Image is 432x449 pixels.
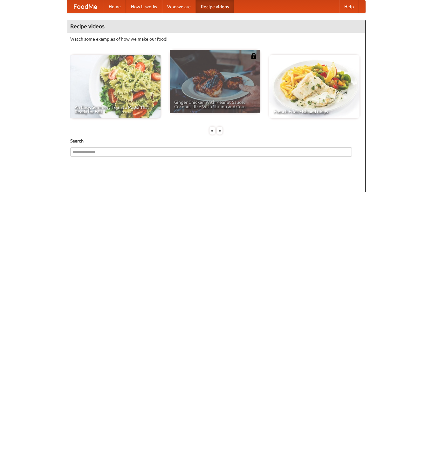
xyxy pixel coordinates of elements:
h4: Recipe videos [67,20,365,33]
img: 483408.png [250,53,257,59]
span: French Fries Fish and Chips [274,109,355,114]
a: Help [339,0,359,13]
a: French Fries Fish and Chips [269,55,360,118]
p: Watch some examples of how we make our food! [70,36,362,42]
div: » [217,127,223,135]
h5: Search [70,138,362,144]
a: Recipe videos [196,0,234,13]
a: Who we are [162,0,196,13]
a: FoodMe [67,0,104,13]
div: « [209,127,215,135]
a: How it works [126,0,162,13]
span: An Easy, Summery Tomato Pasta That's Ready for Fall [75,105,156,114]
a: An Easy, Summery Tomato Pasta That's Ready for Fall [70,55,161,118]
a: Home [104,0,126,13]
